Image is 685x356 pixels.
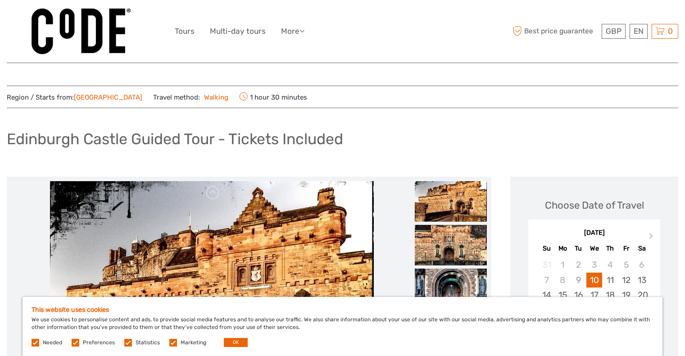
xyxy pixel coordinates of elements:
label: Needed [43,339,62,347]
div: Choose Thursday, September 11th, 2025 [602,273,618,288]
img: 992-d66cb919-c786-410f-a8a5-821cd0571317_logo_big.jpg [32,9,131,54]
div: Th [602,242,618,255]
a: More [281,25,304,38]
div: Choose Wednesday, September 10th, 2025 [586,273,602,288]
div: [DATE] [528,228,660,238]
div: Choose Tuesday, September 16th, 2025 [571,288,586,302]
div: Not available Tuesday, September 9th, 2025 [571,273,586,288]
img: 695ae707ac544b22a2af456d6f171c3f_slider_thumbnail.jpg [415,269,487,309]
div: Choose Saturday, September 20th, 2025 [634,288,650,302]
div: Not available Monday, September 8th, 2025 [555,273,571,288]
span: Travel method: [153,91,228,103]
div: Not available Friday, September 5th, 2025 [618,257,634,272]
div: Choose Thursday, September 18th, 2025 [602,288,618,302]
div: Not available Thursday, September 4th, 2025 [602,257,618,272]
a: [GEOGRAPHIC_DATA] [74,93,142,101]
img: ec1ecf12d5234798abc3f8d6b113b3e4_slider_thumbnail.jpg [415,225,487,265]
div: Choose Friday, September 12th, 2025 [618,273,634,288]
div: We use cookies to personalise content and ads, to provide social media features and to analyse ou... [23,297,662,356]
h1: Edinburgh Castle Guided Tour - Tickets Included [7,130,343,148]
div: Choose Monday, September 15th, 2025 [555,288,571,302]
div: Choose Wednesday, September 17th, 2025 [586,288,602,302]
button: OK [224,338,248,347]
div: Choose Sunday, September 14th, 2025 [539,288,554,302]
div: Not available Tuesday, September 2nd, 2025 [571,257,586,272]
div: Choose Saturday, September 13th, 2025 [634,273,650,288]
div: Choose Date of Travel [545,198,644,212]
div: Not available Saturday, September 6th, 2025 [634,257,650,272]
div: Su [539,242,554,255]
span: Best price guarantee [510,24,599,39]
div: Mo [555,242,571,255]
span: GBP [606,27,621,36]
label: Preferences [83,339,115,347]
div: Choose Friday, September 19th, 2025 [618,288,634,302]
span: 1 hour 30 minutes [239,91,307,103]
label: Marketing [181,339,206,347]
a: Tours [175,25,195,38]
div: Not available Sunday, September 7th, 2025 [539,273,554,288]
a: Walking [200,93,228,101]
div: Sa [634,242,650,255]
button: Next Month [645,231,659,245]
img: dcd494f42e8f48c5b672132ff38f4f93_slider_thumbnail.jpg [415,181,487,222]
a: Multi-day tours [210,25,266,38]
div: EN [630,24,648,39]
div: Not available Sunday, August 31st, 2025 [539,257,554,272]
div: Fr [618,242,634,255]
span: Region / Starts from: [7,93,142,102]
h5: This website uses cookies [32,306,653,314]
span: 0 [667,27,674,36]
div: Tu [571,242,586,255]
div: We [586,242,602,255]
label: Statistics [136,339,160,347]
div: month 2025-09 [531,257,658,347]
div: Not available Wednesday, September 3rd, 2025 [586,257,602,272]
div: Not available Monday, September 1st, 2025 [555,257,571,272]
